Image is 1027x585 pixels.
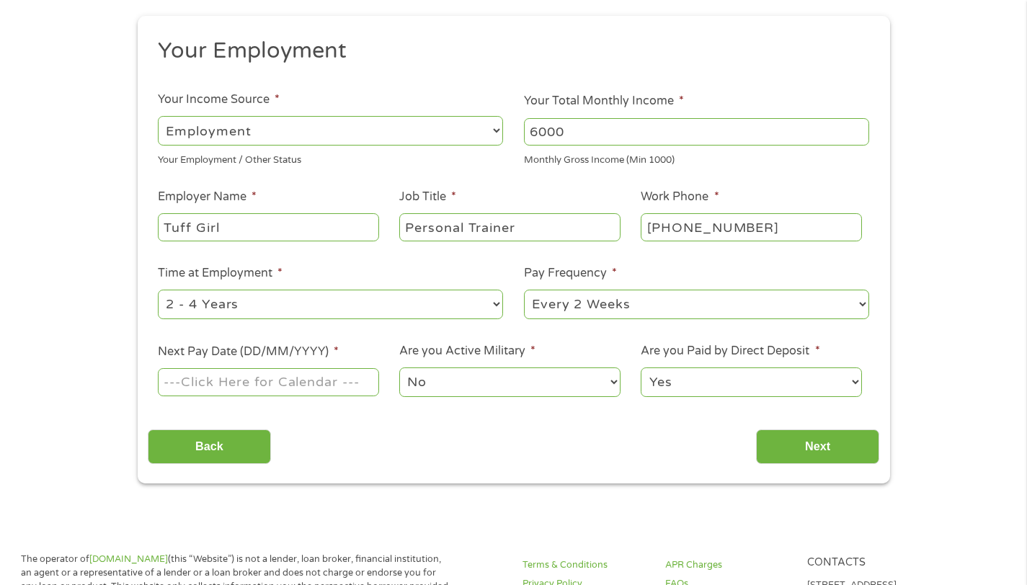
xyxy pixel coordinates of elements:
label: Work Phone [641,189,719,205]
div: Monthly Gross Income (Min 1000) [524,148,869,168]
label: Your Total Monthly Income [524,94,684,109]
label: Job Title [399,189,456,205]
input: Cashier [399,213,620,241]
label: Next Pay Date (DD/MM/YYYY) [158,344,339,360]
a: Terms & Conditions [523,558,648,572]
h2: Your Employment [158,37,858,66]
label: Your Income Source [158,92,280,107]
label: Are you Paid by Direct Deposit [641,344,819,359]
input: Back [148,429,271,465]
label: Employer Name [158,189,257,205]
input: Walmart [158,213,378,241]
input: (231) 754-4010 [641,213,861,241]
input: ---Click Here for Calendar --- [158,368,378,396]
label: Pay Frequency [524,266,617,281]
input: 1800 [524,118,869,146]
h4: Contacts [807,556,933,570]
input: Next [756,429,879,465]
a: [DOMAIN_NAME] [89,553,168,565]
label: Time at Employment [158,266,283,281]
a: APR Charges [665,558,791,572]
div: Your Employment / Other Status [158,148,503,168]
label: Are you Active Military [399,344,535,359]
